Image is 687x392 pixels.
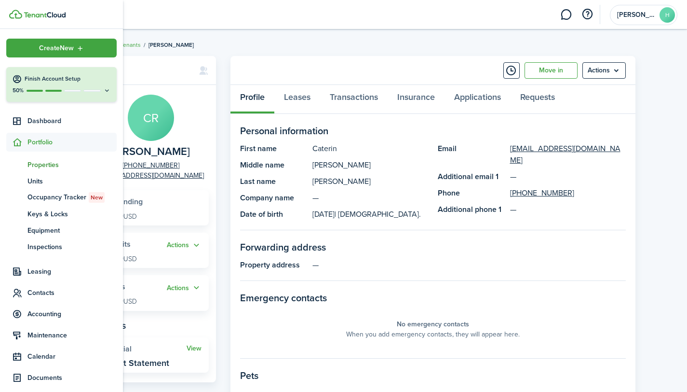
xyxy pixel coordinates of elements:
[39,45,74,52] span: Create New
[388,85,445,114] a: Insurance
[27,209,117,219] span: Keys & Locks
[128,95,174,141] avatar-text: CR
[312,176,428,187] panel-main-description: [PERSON_NAME]
[6,238,117,255] a: Inspections
[503,62,520,79] button: Timeline
[167,240,202,251] button: Actions
[525,62,578,79] a: Move in
[6,112,117,130] a: Dashboard
[187,345,202,352] a: View
[320,85,388,114] a: Transactions
[397,319,469,329] panel-main-placeholder-title: No emergency contacts
[438,171,505,182] panel-main-title: Additional email 1
[122,160,179,170] a: [PHONE_NUMBER]
[312,209,428,220] panel-main-description: [DATE]
[107,146,190,158] span: Caterin Rodriguez
[98,170,204,181] a: [EMAIL_ADDRESS][DOMAIN_NAME]
[93,318,209,333] panel-main-subtitle: Reports
[6,67,117,102] button: Finish Account Setup50%
[660,7,675,23] avatar-text: H
[312,259,626,271] panel-main-description: —
[240,143,308,154] panel-main-title: First name
[6,222,117,238] a: Equipment
[240,209,308,220] panel-main-title: Date of birth
[240,176,308,187] panel-main-title: Last name
[27,225,117,236] span: Equipment
[148,41,194,49] span: [PERSON_NAME]
[312,192,428,204] panel-main-description: —
[27,373,117,383] span: Documents
[27,176,117,186] span: Units
[582,62,626,79] menu-btn: Actions
[6,39,117,57] button: Open menu
[445,85,511,114] a: Applications
[438,143,505,166] panel-main-title: Email
[100,345,187,353] widget-stats-title: Financial
[274,85,320,114] a: Leases
[312,143,428,154] panel-main-description: Caterin
[240,291,626,305] panel-main-section-title: Emergency contacts
[582,62,626,79] button: Open menu
[240,192,308,204] panel-main-title: Company name
[510,143,626,166] a: [EMAIL_ADDRESS][DOMAIN_NAME]
[240,368,626,383] panel-main-section-title: Pets
[6,189,117,206] a: Occupancy TrackerNew
[91,193,103,202] span: New
[25,75,111,83] h4: Finish Account Setup
[120,41,141,49] a: Tenants
[27,137,117,147] span: Portfolio
[167,282,202,294] button: Actions
[9,10,22,19] img: TenantCloud
[100,358,169,368] widget-stats-description: Tenant Statement
[240,159,308,171] panel-main-title: Middle name
[617,12,656,18] span: Hellen
[346,329,520,339] panel-main-placeholder-description: When you add emergency contacts, they will appear here.
[557,2,575,27] a: Messaging
[438,204,505,215] panel-main-title: Additional phone 1
[6,173,117,189] a: Units
[12,86,24,95] p: 50%
[27,288,117,298] span: Contacts
[123,254,137,264] span: USD
[6,206,117,222] a: Keys & Locks
[27,309,117,319] span: Accounting
[438,187,505,199] panel-main-title: Phone
[27,351,117,362] span: Calendar
[510,187,574,199] a: [PHONE_NUMBER]
[240,240,626,254] panel-main-section-title: Forwarding address
[335,209,421,220] span: | [DEMOGRAPHIC_DATA].
[511,85,565,114] a: Requests
[93,65,189,76] panel-main-title: Tenant
[240,124,626,138] panel-main-section-title: Personal information
[27,266,117,277] span: Leasing
[167,282,202,294] button: Open menu
[312,159,428,171] panel-main-description: [PERSON_NAME]
[123,296,137,307] span: USD
[27,116,117,126] span: Dashboard
[6,156,117,173] a: Properties
[167,240,202,251] button: Open menu
[27,192,117,203] span: Occupancy Tracker
[123,211,137,222] span: USD
[27,160,117,170] span: Properties
[579,6,595,23] button: Open resource center
[240,259,308,271] panel-main-title: Property address
[27,330,117,340] span: Maintenance
[27,242,117,252] span: Inspections
[24,12,66,18] img: TenantCloud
